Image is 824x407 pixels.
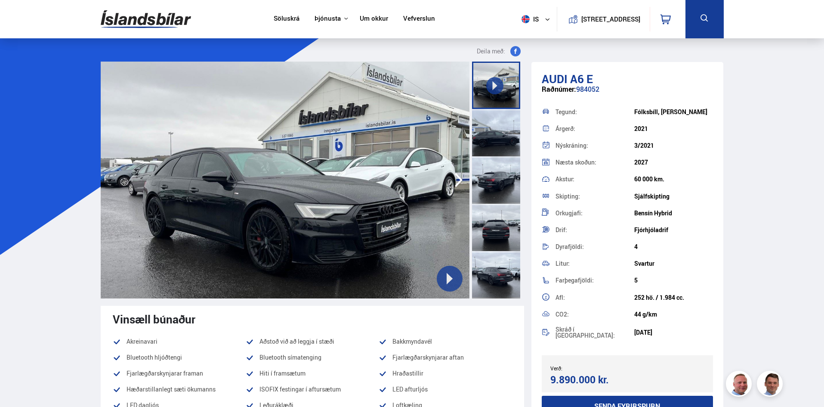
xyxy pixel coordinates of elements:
[634,294,713,301] div: 252 hö. / 1.984 cc.
[379,368,512,379] li: Hraðastillir
[246,384,379,395] li: ISOFIX festingar í aftursætum
[542,85,713,102] div: 984052
[522,15,530,23] img: svg+xml;base64,PHN2ZyB4bWxucz0iaHR0cDovL3d3dy53My5vcmcvMjAwMC9zdmciIHdpZHRoPSI1MTIiIGhlaWdodD0iNT...
[360,15,388,24] a: Um okkur
[379,352,512,363] li: Fjarlægðarskynjarar aftan
[556,109,634,115] div: Tegund:
[518,15,540,23] span: is
[570,71,593,87] span: A6 E
[246,352,379,363] li: Bluetooth símatenging
[634,243,713,250] div: 4
[556,143,634,149] div: Nýskráning:
[379,384,512,395] li: LED afturljós
[634,329,713,336] div: [DATE]
[542,71,568,87] span: Audi
[556,295,634,301] div: Afl:
[246,336,379,347] li: Aðstoð við að leggja í stæði
[7,3,33,29] button: Open LiveChat chat widget
[101,5,191,33] img: G0Ugv5HjCgRt.svg
[556,159,634,165] div: Næsta skoðun:
[542,84,576,94] span: Raðnúmer:
[634,142,713,149] div: 3/2021
[550,374,625,385] div: 9.890.000 kr.
[315,15,341,23] button: Þjónusta
[556,244,634,250] div: Dyrafjöldi:
[113,313,512,326] div: Vinsæll búnaður
[562,7,645,31] a: [STREET_ADDRESS]
[556,176,634,182] div: Akstur:
[556,311,634,317] div: CO2:
[274,15,299,24] a: Söluskrá
[634,277,713,284] div: 5
[113,352,246,363] li: Bluetooth hljóðtengi
[727,372,753,398] img: siFngHWaQ9KaOqBr.png
[585,16,637,23] button: [STREET_ADDRESS]
[556,193,634,199] div: Skipting:
[634,109,713,115] div: Fólksbíll, [PERSON_NAME]
[556,277,634,283] div: Farþegafjöldi:
[634,260,713,267] div: Svartur
[556,227,634,233] div: Drif:
[113,336,246,347] li: Akreinavari
[634,176,713,183] div: 60 000 km.
[101,62,469,298] img: 2978699.jpeg
[634,125,713,132] div: 2021
[403,15,435,24] a: Vefverslun
[550,365,627,371] div: Verð:
[556,261,634,267] div: Litur:
[556,126,634,132] div: Árgerð:
[758,372,784,398] img: FbJEzSuNWCJXmdc-.webp
[113,384,246,395] li: Hæðarstillanlegt sæti ökumanns
[634,159,713,166] div: 2027
[113,368,246,379] li: Fjarlægðarskynjarar framan
[246,368,379,379] li: Hiti í framsætum
[634,227,713,233] div: Fjórhjóladrif
[556,326,634,339] div: Skráð í [GEOGRAPHIC_DATA]:
[682,66,717,93] img: brand logo
[634,210,713,217] div: Bensín Hybrid
[518,6,557,32] button: is
[473,46,524,56] button: Deila með:
[379,336,512,347] li: Bakkmyndavél
[477,46,505,56] span: Deila með:
[556,210,634,216] div: Orkugjafi:
[634,193,713,200] div: Sjálfskipting
[634,311,713,318] div: 44 g/km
